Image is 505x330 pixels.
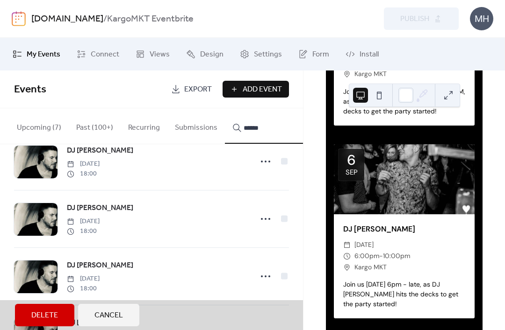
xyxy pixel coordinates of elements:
[94,310,123,321] span: Cancel
[354,251,379,262] span: 6:00pm
[254,49,282,60] span: Settings
[343,262,351,273] div: ​
[383,251,410,262] span: 10:00pm
[167,108,225,143] button: Submissions
[291,42,336,67] a: Form
[334,87,475,116] div: Join us [DATE][DATE], from 6 PM to 11 PM, as DJ [PERSON_NAME] takes over the decks to get the par...
[91,49,119,60] span: Connect
[6,42,67,67] a: My Events
[27,49,60,60] span: My Events
[379,251,383,262] span: -
[78,304,139,326] button: Cancel
[343,239,351,251] div: ​
[354,262,387,273] span: Kargo MKT
[103,10,107,28] b: /
[31,10,103,28] a: [DOMAIN_NAME]
[334,224,475,235] div: DJ [PERSON_NAME]
[70,42,126,67] a: Connect
[121,108,167,143] button: Recurring
[334,280,475,309] div: Join us [DATE] 6pm - late, as DJ [PERSON_NAME] hits the decks to get the party started!
[343,251,351,262] div: ​
[339,42,386,67] a: Install
[347,153,356,167] div: 6
[14,79,46,100] span: Events
[346,169,358,176] div: Sep
[354,239,374,251] span: [DATE]
[233,42,289,67] a: Settings
[200,49,224,60] span: Design
[179,42,231,67] a: Design
[164,81,219,98] a: Export
[470,7,493,30] div: MH
[150,49,170,60] span: Views
[354,69,387,80] span: Kargo MKT
[129,42,177,67] a: Views
[243,84,282,95] span: Add Event
[15,304,74,326] button: Delete
[69,108,121,143] button: Past (100+)
[31,310,58,321] span: Delete
[12,11,26,26] img: logo
[223,81,289,98] button: Add Event
[107,10,194,28] b: KargoMKT Eventbrite
[343,69,351,80] div: ​
[312,49,329,60] span: Form
[360,49,379,60] span: Install
[9,108,69,143] button: Upcoming (7)
[184,84,212,95] span: Export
